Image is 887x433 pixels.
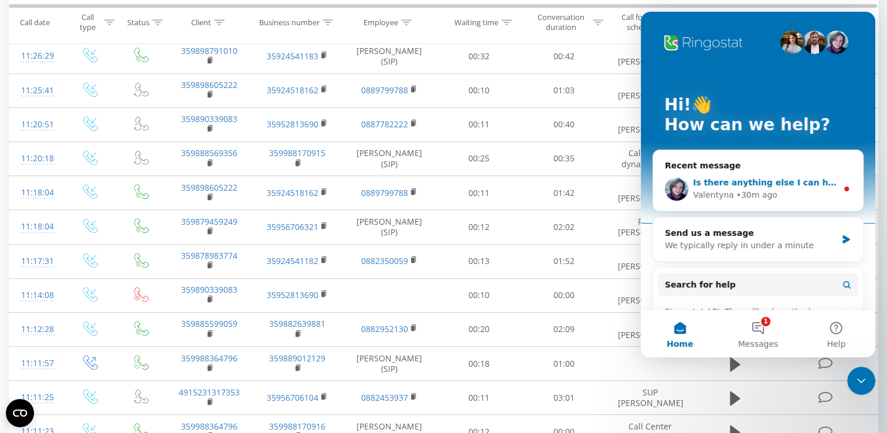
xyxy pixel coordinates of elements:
[606,278,694,312] td: SUP [PERSON_NAME]
[361,84,408,96] a: 0889799788
[267,50,318,62] a: 35924541183
[21,250,52,273] div: 11:17:31
[21,352,52,375] div: 11:11:57
[24,215,196,228] div: Send us a message
[437,39,522,73] td: 00:32
[437,107,522,141] td: 00:11
[21,79,52,102] div: 11:25:41
[437,347,522,381] td: 00:18
[606,210,694,244] td: Portal: [PERSON_NAME]
[186,328,205,336] span: Help
[363,17,398,27] div: Employee
[437,244,522,278] td: 00:13
[267,289,318,300] a: 35952813690
[342,210,437,244] td: [PERSON_NAME] (SIP)
[24,228,196,240] div: We typically reply in under a minute
[21,318,52,341] div: 11:12:28
[267,84,318,96] a: 35924518162
[24,294,196,306] div: Ringostat API. The callback methods
[361,255,408,266] a: 0882350059
[259,17,320,27] div: Business number
[606,312,694,346] td: LUX [PERSON_NAME]
[21,181,52,204] div: 11:18:04
[437,210,522,244] td: 00:12
[641,12,875,357] iframe: Intercom live chat
[267,119,318,130] a: 35952813690
[267,392,318,403] a: 35956706104
[181,353,237,364] a: 359988364796
[267,221,318,232] a: 35956706321
[181,182,237,193] a: 359898605222
[17,261,217,285] button: Search for help
[179,387,240,398] a: 4915231317353
[437,141,522,175] td: 00:25
[606,176,694,210] td: LUX [PERSON_NAME]
[181,421,237,432] a: 359988364796
[361,323,408,334] a: 0882952130
[342,39,437,73] td: [PERSON_NAME] (SIP)
[621,147,679,169] span: Call Center dynamic (do ...
[342,347,437,381] td: [PERSON_NAME] (SIP)
[521,244,606,278] td: 01:52
[20,17,50,27] div: Call date
[521,141,606,175] td: 00:35
[532,12,590,32] div: Conversation duration
[181,216,237,227] a: 359879459249
[521,210,606,244] td: 02:02
[181,250,237,261] a: 359878983774
[52,166,249,175] span: Is there anything else I can help you with?
[521,278,606,312] td: 00:00
[521,381,606,415] td: 03:01
[606,39,694,73] td: SUP [PERSON_NAME]
[97,328,138,336] span: Messages
[361,392,408,403] a: 0882453937
[269,318,325,329] a: 359882639881
[437,176,522,210] td: 00:11
[437,278,522,312] td: 00:10
[21,386,52,409] div: 11:11:25
[361,187,408,198] a: 0889799788
[267,187,318,198] a: 35924518162
[24,267,95,279] span: Search for help
[267,255,318,266] a: 35924541182
[606,381,694,415] td: SUP [PERSON_NAME]
[454,17,498,27] div: Waiting time
[269,421,325,432] a: 359988170916
[437,73,522,107] td: 00:10
[52,177,93,190] div: Valentyna
[6,399,34,427] button: Open CMP widget
[521,347,606,381] td: 01:00
[157,299,235,346] button: Help
[437,312,522,346] td: 00:20
[191,17,211,27] div: Client
[606,244,694,278] td: SUP [PERSON_NAME]
[606,73,694,107] td: LUX [PERSON_NAME]
[521,176,606,210] td: 01:42
[74,12,101,32] div: Call type
[617,12,678,32] div: Call forwarding scheme title
[26,328,52,336] span: Home
[437,381,522,415] td: 00:11
[21,113,52,136] div: 11:20:51
[606,107,694,141] td: SUP [PERSON_NAME]
[181,284,237,295] a: 359890339083
[847,367,875,395] iframe: Intercom live chat
[127,17,149,27] div: Status
[521,107,606,141] td: 00:40
[269,147,325,158] a: 359988170915
[181,113,237,124] a: 359890339083
[181,45,237,56] a: 359898791010
[181,147,237,158] a: 359888569356
[181,79,237,90] a: 359898605222
[21,284,52,307] div: 11:14:08
[96,177,137,190] div: • 30m ago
